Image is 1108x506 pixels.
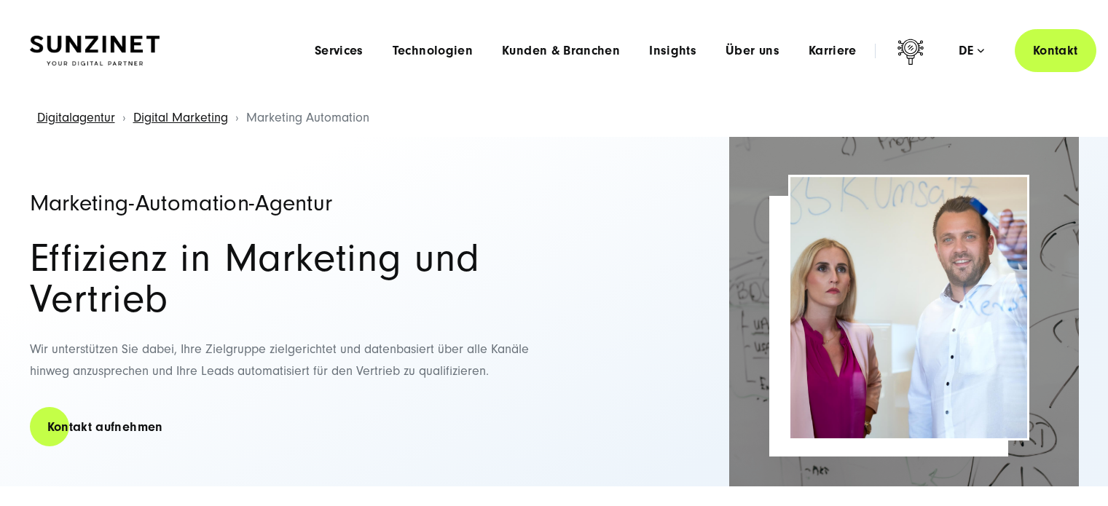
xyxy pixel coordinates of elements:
a: Kontakt [1015,29,1096,72]
div: de [959,44,984,58]
a: Kontakt aufnehmen [30,406,181,448]
a: Insights [649,44,696,58]
a: Karriere [809,44,857,58]
span: Marketing Automation [246,110,369,125]
a: Über uns [726,44,779,58]
a: Services [315,44,364,58]
span: Wir unterstützen Sie dabei, Ihre Zielgruppe zielgerichtet und datenbasiert über alle Kanäle hinwe... [30,341,529,379]
img: Marketing Automation Agentur Header | Mann und Frau brainstormen zusammen und machen Notizen [790,177,1027,438]
a: Kunden & Branchen [502,44,620,58]
h2: Effizienz in Marketing und Vertrieb [30,238,540,320]
a: Digital Marketing [133,110,228,125]
img: SUNZINET Full Service Digital Agentur [30,36,160,66]
img: Full-Service Digitalagentur SUNZINET - Integration & Process Automation_2 [729,137,1079,486]
h1: Marketing-Automation-Agentur [30,191,540,215]
a: Digitalagentur [37,110,115,125]
a: Technologien [393,44,473,58]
